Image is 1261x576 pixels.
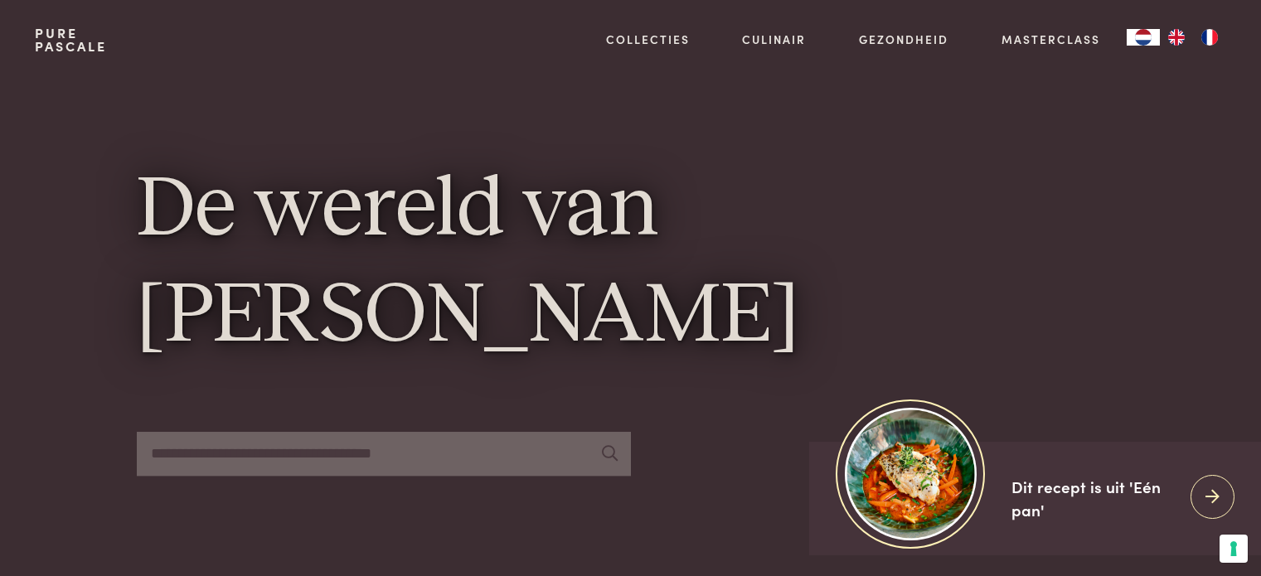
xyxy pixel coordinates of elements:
[1002,31,1100,48] a: Masterclass
[742,31,806,48] a: Culinair
[845,408,977,540] img: https://admin.purepascale.com/wp-content/uploads/2025/08/home_recept_link.jpg
[137,159,1125,370] h1: De wereld van [PERSON_NAME]
[1160,29,1226,46] ul: Language list
[1127,29,1226,46] aside: Language selected: Nederlands
[1193,29,1226,46] a: FR
[809,442,1261,555] a: https://admin.purepascale.com/wp-content/uploads/2025/08/home_recept_link.jpg Dit recept is uit '...
[606,31,690,48] a: Collecties
[1127,29,1160,46] a: NL
[859,31,948,48] a: Gezondheid
[1160,29,1193,46] a: EN
[1127,29,1160,46] div: Language
[1220,535,1248,563] button: Uw voorkeuren voor toestemming voor trackingtechnologieën
[1011,475,1177,522] div: Dit recept is uit 'Eén pan'
[35,27,107,53] a: PurePascale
